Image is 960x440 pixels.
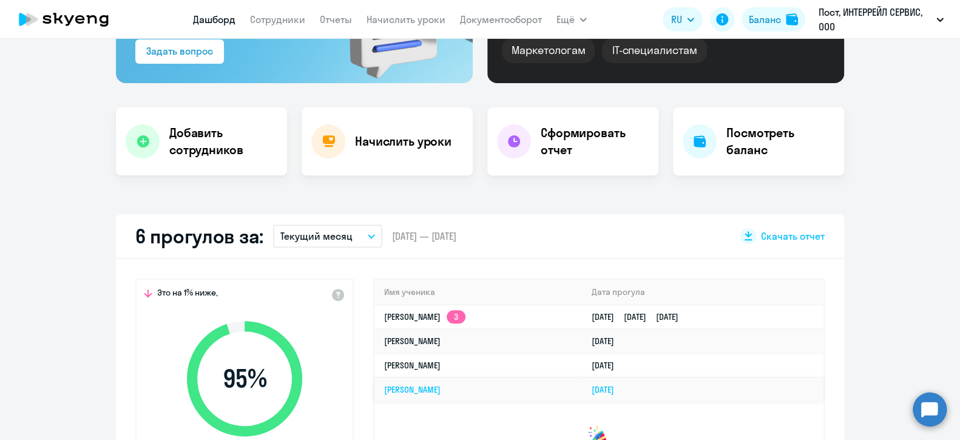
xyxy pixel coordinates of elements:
a: [PERSON_NAME] [384,336,441,347]
button: Задать вопрос [135,39,224,64]
a: [PERSON_NAME]3 [384,311,465,322]
span: Это на 1% ниже, [157,287,218,302]
h2: 6 прогулов за: [135,224,263,248]
span: Скачать отчет [761,229,825,243]
a: [PERSON_NAME] [384,384,441,395]
button: Ещё [556,7,587,32]
a: [DATE] [592,384,624,395]
th: Имя ученика [374,280,582,305]
div: Маркетологам [502,38,595,63]
th: Дата прогула [582,280,823,305]
h4: Сформировать отчет [541,124,649,158]
img: balance [786,13,798,25]
div: Задать вопрос [146,44,213,58]
a: [PERSON_NAME] [384,360,441,371]
span: 95 % [175,364,314,393]
h4: Добавить сотрудников [169,124,277,158]
button: Текущий месяц [273,225,382,248]
span: RU [671,12,682,27]
span: Ещё [556,12,575,27]
a: Начислить уроки [367,13,445,25]
div: Баланс [749,12,781,27]
a: [DATE] [592,360,624,371]
span: [DATE] — [DATE] [392,229,456,243]
h4: Начислить уроки [355,133,451,150]
app-skyeng-badge: 3 [447,310,465,323]
div: IT-специалистам [602,38,706,63]
h4: Посмотреть баланс [726,124,834,158]
p: Текущий месяц [280,229,353,243]
p: Пост, ИНТЕРРЕЙЛ СЕРВИС, ООО [819,5,931,34]
a: [DATE][DATE][DATE] [592,311,688,322]
button: Балансbalance [742,7,805,32]
button: RU [663,7,703,32]
a: Дашборд [193,13,235,25]
a: Сотрудники [250,13,305,25]
a: Документооборот [460,13,542,25]
a: [DATE] [592,336,624,347]
button: Пост, ИНТЕРРЕЙЛ СЕРВИС, ООО [813,5,950,34]
a: Отчеты [320,13,352,25]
